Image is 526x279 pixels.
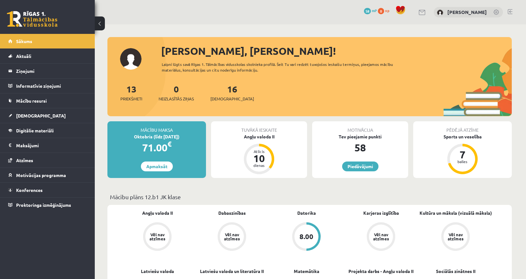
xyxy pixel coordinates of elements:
[16,138,87,153] legend: Maksājumi
[8,168,87,182] a: Motivācijas programma
[437,10,443,16] img: Vladislavs Daņilovs
[16,98,47,104] span: Mācību resursi
[120,96,142,102] span: Priekšmeti
[141,268,174,275] a: Latviešu valoda
[348,268,414,275] a: Projekta darbs - Angļu valoda II
[16,172,66,178] span: Motivācijas programma
[16,64,87,78] legend: Ziņojumi
[211,133,307,140] div: Angļu valoda II
[142,210,173,216] a: Angļu valoda II
[447,9,487,15] a: [PERSON_NAME]
[120,222,195,252] a: Vēl nav atzīmes
[16,113,66,118] span: [DEMOGRAPHIC_DATA]
[250,153,269,163] div: 10
[8,79,87,93] a: Informatīvie ziņojumi
[16,128,54,133] span: Digitālie materiāli
[211,121,307,133] div: Tuvākā ieskaite
[342,162,378,171] a: Piedāvājumi
[8,198,87,212] a: Proktoringa izmēģinājums
[297,210,316,216] a: Datorika
[8,108,87,123] a: [DEMOGRAPHIC_DATA]
[453,160,472,163] div: balles
[312,140,408,155] div: 58
[148,232,166,241] div: Vēl nav atzīmes
[372,232,390,241] div: Vēl nav atzīmes
[378,8,392,13] a: 0 xp
[413,133,512,175] a: Sports un veselība 7 balles
[195,222,269,252] a: Vēl nav atzīmes
[120,83,142,102] a: 13Priekšmeti
[210,83,254,102] a: 16[DEMOGRAPHIC_DATA]
[159,83,194,102] a: 0Neizlasītās ziņas
[312,121,408,133] div: Motivācija
[312,133,408,140] div: Tev pieejamie punkti
[8,183,87,197] a: Konferences
[200,268,264,275] a: Latviešu valoda un literatūra II
[364,8,371,14] span: 58
[250,163,269,167] div: dienas
[378,8,384,14] span: 0
[16,38,32,44] span: Sākums
[162,61,404,73] div: Laipni lūgts savā Rīgas 1. Tālmācības vidusskolas skolnieka profilā. Šeit Tu vari redzēt tuvojošo...
[364,8,377,13] a: 58 mP
[8,138,87,153] a: Maksājumi
[159,96,194,102] span: Neizlasītās ziņas
[294,268,319,275] a: Matemātika
[8,64,87,78] a: Ziņojumi
[161,43,512,59] div: [PERSON_NAME], [PERSON_NAME]!
[167,139,172,149] span: €
[372,8,377,13] span: mP
[363,210,399,216] a: Karjeras izglītība
[107,121,206,133] div: Mācību maksa
[418,222,493,252] a: Vēl nav atzīmes
[269,222,344,252] a: 8.00
[385,8,389,13] span: xp
[16,202,71,208] span: Proktoringa izmēģinājums
[413,133,512,140] div: Sports un veselība
[344,222,418,252] a: Vēl nav atzīmes
[299,233,313,240] div: 8.00
[110,193,509,201] p: Mācību plāns 12.b1 JK klase
[7,11,57,27] a: Rīgas 1. Tālmācības vidusskola
[413,121,512,133] div: Pēdējā atzīme
[8,153,87,168] a: Atzīmes
[436,268,475,275] a: Sociālās zinātnes II
[250,149,269,153] div: Atlicis
[218,210,246,216] a: Dabaszinības
[16,187,43,193] span: Konferences
[447,232,464,241] div: Vēl nav atzīmes
[16,79,87,93] legend: Informatīvie ziņojumi
[8,123,87,138] a: Digitālie materiāli
[453,149,472,160] div: 7
[211,133,307,175] a: Angļu valoda II Atlicis 10 dienas
[8,49,87,63] a: Aktuāli
[8,34,87,48] a: Sākums
[107,133,206,140] div: Oktobris (līdz [DATE])
[8,93,87,108] a: Mācību resursi
[420,210,492,216] a: Kultūra un māksla (vizuālā māksla)
[107,140,206,155] div: 71.00
[16,157,33,163] span: Atzīmes
[210,96,254,102] span: [DEMOGRAPHIC_DATA]
[16,53,31,59] span: Aktuāli
[141,162,173,171] a: Apmaksāt
[223,232,241,241] div: Vēl nav atzīmes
